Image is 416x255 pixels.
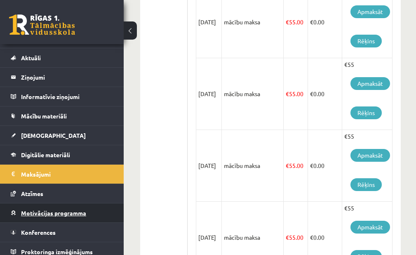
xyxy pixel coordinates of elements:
td: [DATE] [196,58,222,130]
a: Informatīvie ziņojumi [11,87,113,106]
a: Apmaksāt [350,221,390,234]
a: Digitālie materiāli [11,145,113,164]
td: €55 [342,130,392,202]
span: Mācību materiāli [21,112,67,120]
span: € [310,162,313,169]
span: € [310,18,313,26]
legend: Informatīvie ziņojumi [21,87,113,106]
td: 55.00 [284,130,308,202]
span: € [286,90,289,97]
span: [DEMOGRAPHIC_DATA] [21,132,86,139]
td: mācību maksa [222,130,284,202]
span: Atzīmes [21,190,43,197]
a: Apmaksāt [350,5,390,18]
legend: Maksājumi [21,165,113,184]
a: [DEMOGRAPHIC_DATA] [11,126,113,145]
td: mācību maksa [222,58,284,130]
td: €55 [342,58,392,130]
a: Maksājumi [11,165,113,184]
a: Rēķins [350,178,382,191]
a: Apmaksāt [350,149,390,162]
a: Konferences [11,223,113,242]
td: 0.00 [308,130,342,202]
legend: Ziņojumi [21,68,113,87]
a: Rēķins [350,35,382,47]
span: € [286,234,289,241]
a: Atzīmes [11,184,113,203]
a: Rēķins [350,106,382,119]
span: € [286,162,289,169]
a: Apmaksāt [350,77,390,90]
a: Mācību materiāli [11,106,113,125]
span: € [310,90,313,97]
a: Aktuāli [11,48,113,67]
a: Rīgas 1. Tālmācības vidusskola [9,14,75,35]
a: Ziņojumi [11,68,113,87]
td: [DATE] [196,130,222,202]
span: € [310,234,313,241]
span: Aktuāli [21,54,41,61]
span: Motivācijas programma [21,209,86,217]
span: € [286,18,289,26]
td: 55.00 [284,58,308,130]
a: Motivācijas programma [11,203,113,222]
span: Konferences [21,229,56,236]
td: 0.00 [308,58,342,130]
span: Digitālie materiāli [21,151,70,158]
